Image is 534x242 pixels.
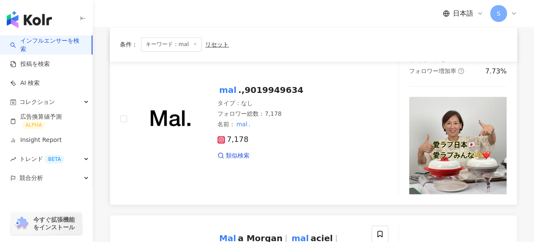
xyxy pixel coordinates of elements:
[453,9,473,18] span: 日本語
[226,152,249,160] span: 類似検索
[217,120,250,129] span: 名前 ：
[33,216,79,231] span: 今すぐ拡張機能をインストール
[10,79,40,87] a: AI 検索
[10,156,16,162] span: rise
[217,99,361,108] div: タイプ ： なし
[137,87,201,150] img: KOL Avatar
[217,110,361,118] div: フォロワー総数 ： 7,178
[217,83,238,97] mark: mal
[45,155,64,163] div: BETA
[11,212,82,235] a: chrome extension今すぐ拡張機能をインストール
[14,217,30,230] img: chrome extension
[217,135,249,144] span: 7,178
[19,92,55,111] span: コレクション
[7,11,52,28] img: logo
[497,9,501,18] span: S
[235,120,249,129] mark: mal
[19,169,43,188] span: 競合分析
[10,136,62,144] a: Insight Report
[205,41,229,48] div: リセット
[409,97,507,194] img: post-image
[120,41,138,48] span: 条件 ：
[141,37,202,52] span: キーワード：mal
[110,32,517,205] a: KOL Avatarmal.,9019949634タイプ：なしフォロワー総数：7,178名前：mal.7,178類似検索エンゲージメント率question-circle4.56%動画再生率que...
[10,60,50,68] a: 投稿を検索
[409,68,456,74] span: フォロワー増加率
[217,152,249,160] a: 類似検索
[458,68,464,74] span: question-circle
[19,150,64,169] span: トレンド
[485,67,507,76] div: 7.73%
[10,37,85,53] a: searchインフルエンサーを検索
[249,121,250,128] span: .
[10,113,86,130] a: 広告換算値予測ALPHA
[238,85,303,95] span: .,9019949634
